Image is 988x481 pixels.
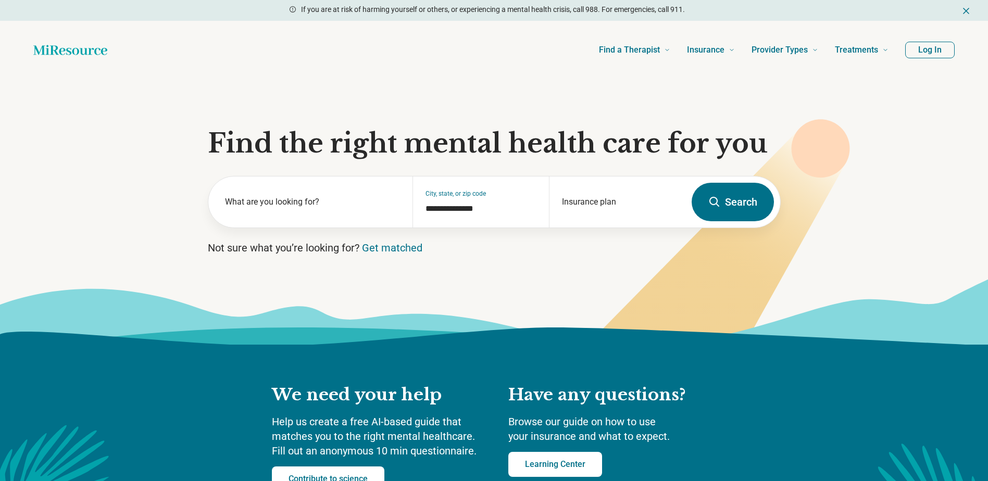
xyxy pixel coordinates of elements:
[905,42,955,58] button: Log In
[687,43,724,57] span: Insurance
[208,128,781,159] h1: Find the right mental health care for you
[835,29,889,71] a: Treatments
[835,43,878,57] span: Treatments
[752,29,818,71] a: Provider Types
[508,452,602,477] a: Learning Center
[752,43,808,57] span: Provider Types
[687,29,735,71] a: Insurance
[208,240,781,255] p: Not sure what you’re looking for?
[599,29,670,71] a: Find a Therapist
[961,4,971,17] button: Dismiss
[272,414,487,458] p: Help us create a free AI-based guide that matches you to the right mental healthcare. Fill out an...
[692,183,774,221] button: Search
[225,196,401,208] label: What are you looking for?
[33,40,107,60] a: Home page
[508,414,717,444] p: Browse our guide on how to use your insurance and what to expect.
[301,4,685,15] p: If you are at risk of harming yourself or others, or experiencing a mental health crisis, call 98...
[508,384,717,406] h2: Have any questions?
[362,242,422,254] a: Get matched
[599,43,660,57] span: Find a Therapist
[272,384,487,406] h2: We need your help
